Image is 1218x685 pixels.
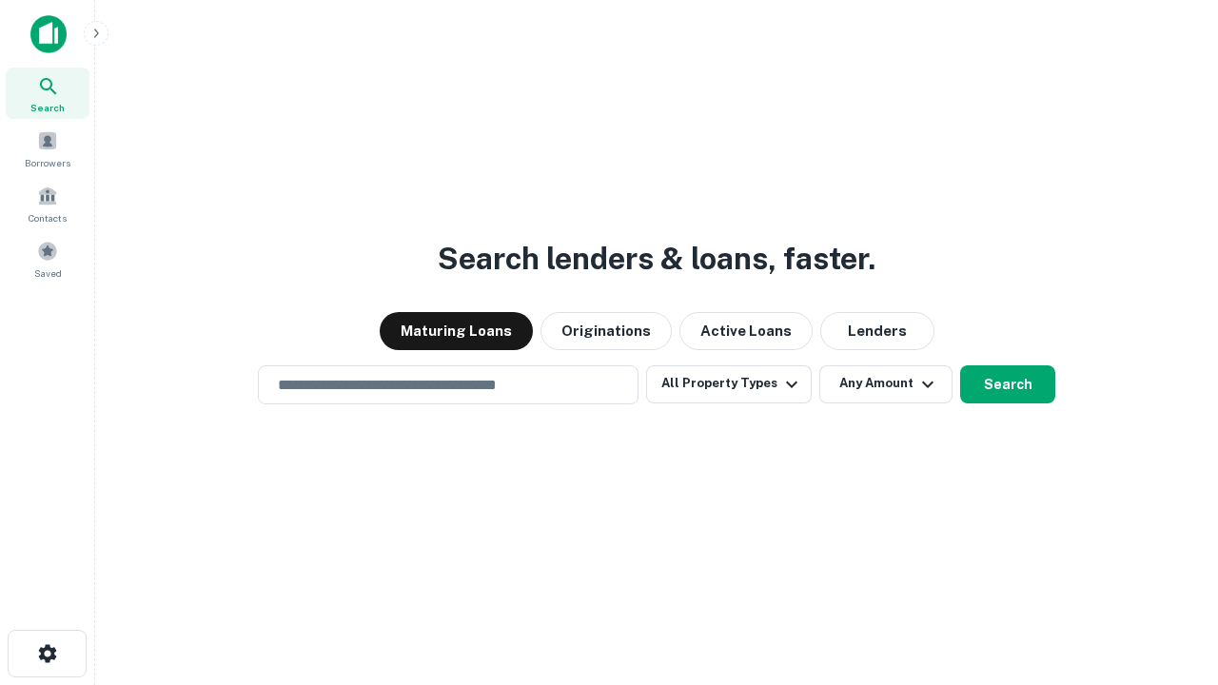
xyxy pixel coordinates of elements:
[540,312,672,350] button: Originations
[29,210,67,225] span: Contacts
[6,233,89,284] a: Saved
[960,365,1055,403] button: Search
[820,312,934,350] button: Lenders
[819,365,953,403] button: Any Amount
[380,312,533,350] button: Maturing Loans
[646,365,812,403] button: All Property Types
[6,123,89,174] a: Borrowers
[34,265,62,281] span: Saved
[30,15,67,53] img: capitalize-icon.png
[6,68,89,119] a: Search
[1123,472,1218,563] iframe: Chat Widget
[438,236,875,282] h3: Search lenders & loans, faster.
[679,312,813,350] button: Active Loans
[30,100,65,115] span: Search
[6,178,89,229] a: Contacts
[25,155,70,170] span: Borrowers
